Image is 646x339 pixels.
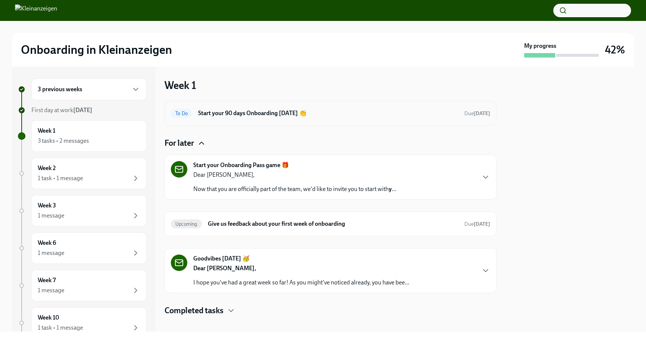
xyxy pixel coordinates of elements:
[171,111,192,116] span: To Do
[38,174,83,182] div: 1 task • 1 message
[474,110,490,117] strong: [DATE]
[38,286,64,295] div: 1 message
[31,107,92,114] span: First day at work
[171,107,490,119] a: To DoStart your 90 days Onboarding [DATE] 👏Due[DATE]
[38,201,56,210] h6: Week 3
[464,110,490,117] span: Due
[164,305,224,316] h4: Completed tasks
[474,221,490,227] strong: [DATE]
[164,138,194,149] h4: For later
[524,42,556,50] strong: My progress
[193,265,256,272] strong: Dear [PERSON_NAME],
[38,164,56,172] h6: Week 2
[15,4,57,16] img: Kleinanzeigen
[31,78,147,100] div: 3 previous weeks
[38,249,64,257] div: 1 message
[18,307,147,339] a: Week 101 task • 1 message
[18,120,147,152] a: Week 13 tasks • 2 messages
[193,185,396,193] p: Now that you are officially part of the team, we'd like to invite you to start with ...
[464,221,490,227] span: Due
[18,232,147,264] a: Week 61 message
[38,239,56,247] h6: Week 6
[38,276,56,284] h6: Week 7
[193,255,250,263] strong: Goodvibes [DATE] 🥳
[38,85,82,93] h6: 3 previous weeks
[605,43,625,56] h3: 42%
[38,314,59,322] h6: Week 10
[464,110,490,117] span: October 4th, 2025 16:00
[464,221,490,228] span: October 12th, 2025 08:10
[38,324,83,332] div: 1 task • 1 message
[198,109,458,117] h6: Start your 90 days Onboarding [DATE] 👏
[193,171,396,179] p: Dear [PERSON_NAME],
[18,270,147,301] a: Week 71 message
[389,185,392,192] strong: y
[18,106,147,114] a: First day at work[DATE]
[38,127,55,135] h6: Week 1
[38,212,64,220] div: 1 message
[18,158,147,189] a: Week 21 task • 1 message
[193,161,289,169] strong: Start your Onboarding Pass game 🎁
[193,278,409,287] p: I hope you've had a great week so far! As you might've noticed already, you have bee...
[18,195,147,226] a: Week 31 message
[164,138,496,149] div: For later
[164,78,196,92] h3: Week 1
[171,218,490,230] a: UpcomingGive us feedback about your first week of onboardingDue[DATE]
[164,305,496,316] div: Completed tasks
[208,220,458,228] h6: Give us feedback about your first week of onboarding
[38,137,89,145] div: 3 tasks • 2 messages
[73,107,92,114] strong: [DATE]
[21,42,172,57] h2: Onboarding in Kleinanzeigen
[171,221,202,227] span: Upcoming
